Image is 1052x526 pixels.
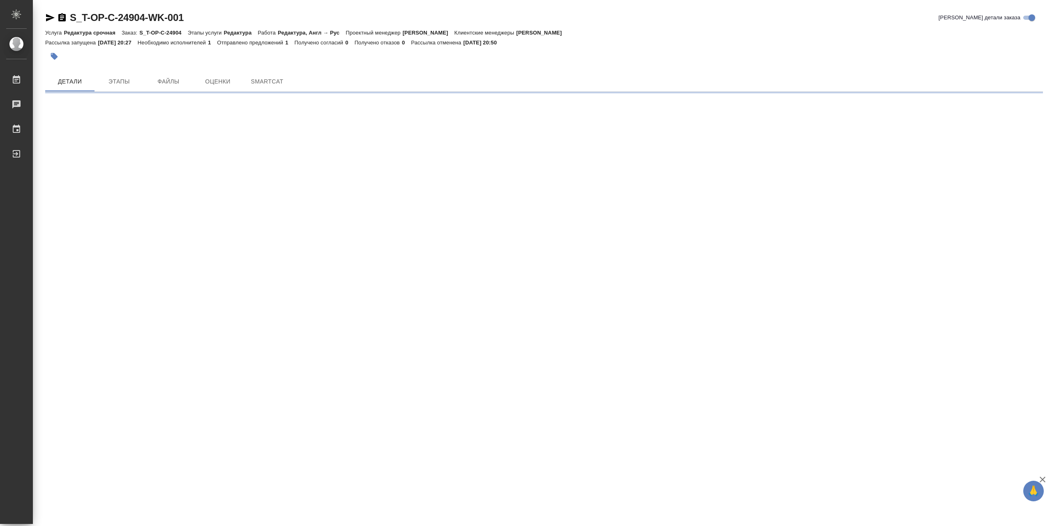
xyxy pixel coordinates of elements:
[454,30,517,36] p: Клиентские менеджеры
[411,39,463,46] p: Рассылка отменена
[198,76,238,87] span: Оценки
[278,30,346,36] p: Редактура, Англ → Рус
[939,14,1020,22] span: [PERSON_NAME] детали заказа
[45,39,98,46] p: Рассылка запущена
[295,39,346,46] p: Получено согласий
[57,13,67,23] button: Скопировать ссылку
[346,30,402,36] p: Проектный менеджер
[463,39,503,46] p: [DATE] 20:50
[99,76,139,87] span: Этапы
[258,30,278,36] p: Работа
[64,30,121,36] p: Редактура срочная
[138,39,208,46] p: Необходимо исполнителей
[355,39,402,46] p: Получено отказов
[98,39,138,46] p: [DATE] 20:27
[70,12,184,23] a: S_T-OP-C-24904-WK-001
[1023,481,1044,501] button: 🙏
[345,39,354,46] p: 0
[122,30,139,36] p: Заказ:
[403,30,454,36] p: [PERSON_NAME]
[1027,482,1040,500] span: 🙏
[149,76,188,87] span: Файлы
[247,76,287,87] span: SmartCat
[224,30,258,36] p: Редактура
[402,39,411,46] p: 0
[516,30,568,36] p: [PERSON_NAME]
[50,76,90,87] span: Детали
[188,30,224,36] p: Этапы услуги
[45,13,55,23] button: Скопировать ссылку для ЯМессенджера
[217,39,285,46] p: Отправлено предложений
[208,39,217,46] p: 1
[45,30,64,36] p: Услуга
[45,47,63,65] button: Добавить тэг
[139,30,187,36] p: S_T-OP-C-24904
[285,39,294,46] p: 1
